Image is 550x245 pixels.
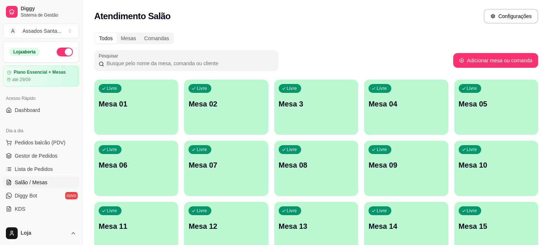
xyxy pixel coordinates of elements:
button: LivreMesa 08 [274,141,358,196]
h2: Atendimento Salão [94,10,170,22]
button: LivreMesa 01 [94,80,178,135]
p: Mesa 10 [459,160,534,170]
button: LivreMesa 09 [364,141,448,196]
a: Plano Essencial + Mesasaté 29/09 [3,66,79,87]
p: Mesa 05 [459,99,534,109]
a: KDS [3,203,79,215]
p: Livre [287,208,297,214]
div: Loja aberta [9,48,40,56]
span: Salão / Mesas [15,179,47,186]
span: Gestor de Pedidos [15,152,57,160]
div: Comandas [140,33,173,43]
span: Dashboard [15,106,40,114]
p: Livre [107,147,117,153]
a: Lista de Pedidos [3,163,79,175]
span: Pedidos balcão (PDV) [15,139,66,146]
p: Mesa 11 [99,221,174,231]
p: Livre [377,147,387,153]
p: Livre [467,208,477,214]
button: Pedidos balcão (PDV) [3,137,79,148]
button: LivreMesa 04 [364,80,448,135]
span: Sistema de Gestão [21,12,76,18]
article: até 29/09 [12,77,31,83]
p: Livre [377,208,387,214]
button: Alterar Status [57,48,73,56]
div: Todos [95,33,117,43]
button: LivreMesa 02 [184,80,268,135]
span: A [9,27,17,35]
button: LivreMesa 06 [94,141,178,196]
button: Loja [3,224,79,242]
a: DiggySistema de Gestão [3,3,79,21]
p: Mesa 14 [369,221,444,231]
p: Mesa 15 [459,221,534,231]
p: Mesa 08 [279,160,354,170]
p: Livre [467,147,477,153]
p: Mesa 13 [279,221,354,231]
a: Diggy Botnovo [3,190,79,202]
button: LivreMesa 07 [184,141,268,196]
p: Livre [287,85,297,91]
div: Dia a dia [3,125,79,137]
input: Pesquisar [104,60,274,67]
p: Mesa 01 [99,99,174,109]
button: LivreMesa 05 [454,80,538,135]
button: LivreMesa 10 [454,141,538,196]
article: Plano Essencial + Mesas [14,70,66,75]
p: Livre [377,85,387,91]
p: Livre [287,147,297,153]
button: Configurações [484,9,538,24]
a: Gestor de Pedidos [3,150,79,162]
span: KDS [15,205,25,213]
p: Livre [467,85,477,91]
span: Diggy Bot [15,192,37,199]
a: Salão / Mesas [3,176,79,188]
button: Adicionar mesa ou comanda [453,53,538,68]
div: Acesso Rápido [3,92,79,104]
p: Livre [197,85,207,91]
span: Diggy [21,6,76,12]
div: Mesas [117,33,140,43]
p: Mesa 06 [99,160,174,170]
p: Mesa 12 [188,221,264,231]
span: Lista de Pedidos [15,165,53,173]
p: Mesa 02 [188,99,264,109]
p: Livre [107,85,117,91]
p: Mesa 09 [369,160,444,170]
p: Mesa 04 [369,99,444,109]
button: Select a team [3,24,79,38]
label: Pesquisar [99,53,121,59]
div: Assados Santa ... [22,27,61,35]
p: Livre [107,208,117,214]
span: Loja [21,230,67,237]
p: Livre [197,208,207,214]
a: Dashboard [3,104,79,116]
p: Mesa 3 [279,99,354,109]
p: Mesa 07 [188,160,264,170]
p: Livre [197,147,207,153]
button: LivreMesa 3 [274,80,358,135]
